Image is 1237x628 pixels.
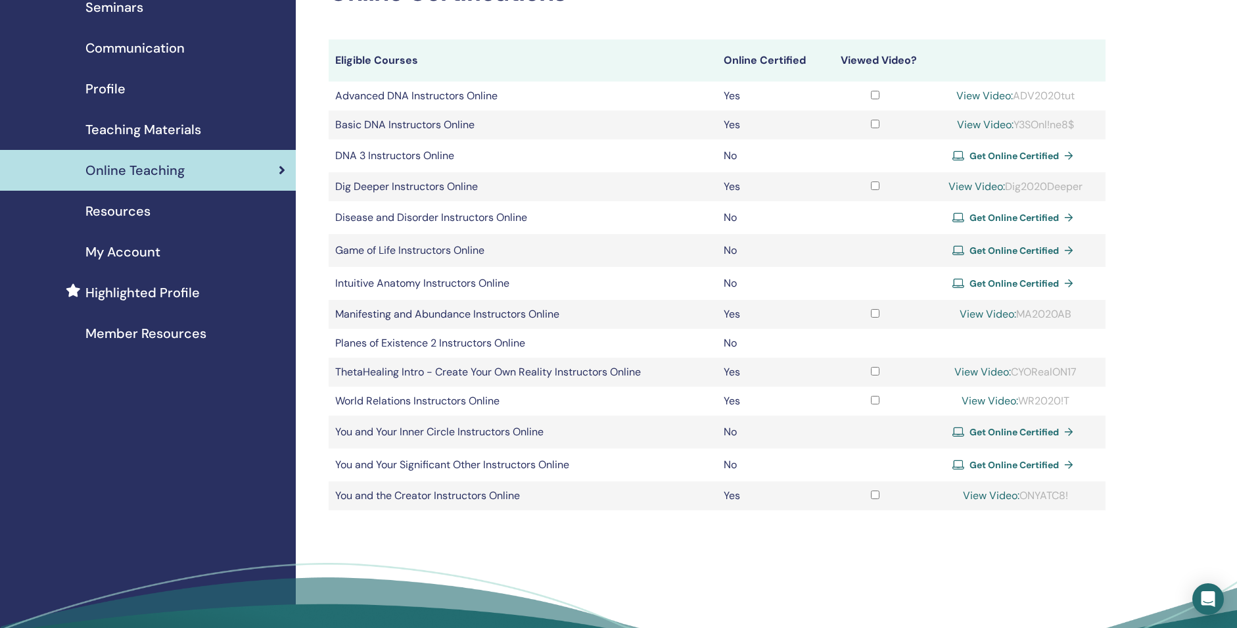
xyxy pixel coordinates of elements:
div: Open Intercom Messenger [1192,583,1224,615]
th: Eligible Courses [329,39,717,82]
td: Yes [717,82,825,110]
td: Yes [717,387,825,416]
span: Profile [85,79,126,99]
td: Advanced DNA Instructors Online [329,82,717,110]
td: Basic DNA Instructors Online [329,110,717,139]
a: Get Online Certified [952,455,1079,475]
span: Communication [85,38,185,58]
td: You and Your Significant Other Instructors Online [329,448,717,481]
a: View Video: [957,118,1014,132]
td: No [717,267,825,300]
div: CYORealON17 [933,364,1099,380]
a: Get Online Certified [952,422,1079,442]
td: World Relations Instructors Online [329,387,717,416]
a: View Video: [956,89,1013,103]
td: Disease and Disorder Instructors Online [329,201,717,234]
a: Get Online Certified [952,274,1079,293]
th: Viewed Video? [825,39,925,82]
a: Get Online Certified [952,146,1079,166]
a: View Video: [948,180,1005,193]
td: No [717,416,825,448]
span: Get Online Certified [969,459,1059,471]
a: View Video: [960,307,1016,321]
td: No [717,329,825,358]
td: Yes [717,300,825,329]
span: Online Teaching [85,160,185,180]
span: Member Resources [85,324,206,343]
div: Y3SOnl!ne8$ [933,117,1099,133]
span: Get Online Certified [969,278,1059,289]
td: You and Your Inner Circle Instructors Online [329,416,717,448]
div: ADV2020tut [933,88,1099,104]
td: Intuitive Anatomy Instructors Online [329,267,717,300]
div: MA2020AB [933,306,1099,322]
a: Get Online Certified [952,208,1079,228]
th: Online Certified [717,39,825,82]
td: Yes [717,358,825,387]
span: Get Online Certified [969,245,1059,256]
span: My Account [85,242,160,262]
td: No [717,201,825,234]
a: View Video: [954,365,1011,379]
td: Game of Life Instructors Online [329,234,717,267]
a: View Video: [962,394,1018,408]
a: Get Online Certified [952,241,1079,260]
span: Get Online Certified [969,150,1059,162]
div: Dig2020Deeper [933,179,1099,195]
td: You and the Creator Instructors Online [329,481,717,510]
div: WR2020!T [933,393,1099,409]
td: No [717,139,825,172]
span: Highlighted Profile [85,283,200,302]
a: View Video: [963,489,1019,502]
span: Resources [85,201,151,221]
span: Get Online Certified [969,212,1059,224]
span: Teaching Materials [85,120,201,139]
td: Planes of Existence 2 Instructors Online [329,329,717,358]
td: Yes [717,172,825,201]
div: ONYATC8! [933,488,1099,504]
span: Get Online Certified [969,426,1059,438]
td: Manifesting and Abundance Instructors Online [329,300,717,329]
td: No [717,234,825,267]
td: Dig Deeper Instructors Online [329,172,717,201]
td: ThetaHealing Intro - Create Your Own Reality Instructors Online [329,358,717,387]
td: DNA 3 Instructors Online [329,139,717,172]
td: No [717,448,825,481]
td: Yes [717,110,825,139]
td: Yes [717,481,825,510]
